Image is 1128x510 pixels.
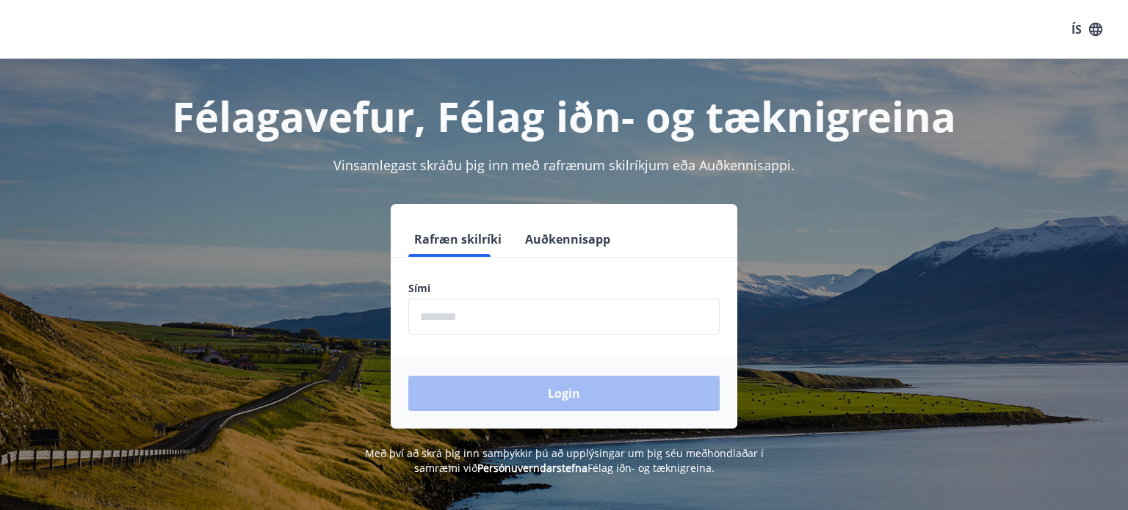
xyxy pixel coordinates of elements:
[333,156,795,174] span: Vinsamlegast skráðu þig inn með rafrænum skilríkjum eða Auðkennisappi.
[477,461,587,475] a: Persónuverndarstefna
[408,281,720,296] label: Sími
[519,222,616,257] button: Auðkennisapp
[408,222,507,257] button: Rafræn skilríki
[1063,16,1110,43] button: ÍS
[53,88,1075,144] h1: Félagavefur, Félag iðn- og tæknigreina
[365,446,764,475] span: Með því að skrá þig inn samþykkir þú að upplýsingar um þig séu meðhöndlaðar í samræmi við Félag i...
